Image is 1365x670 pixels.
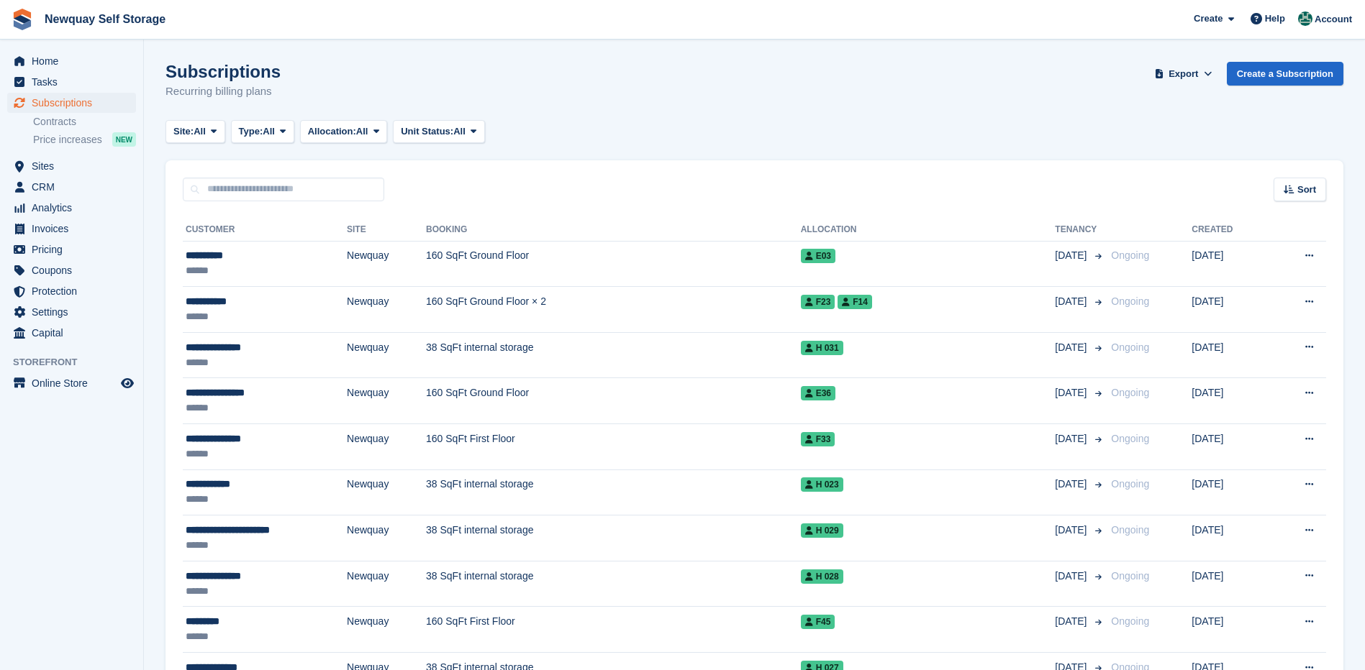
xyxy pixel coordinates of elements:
a: menu [7,93,136,113]
span: Ongoing [1111,341,1149,353]
td: Newquay [347,515,426,561]
td: [DATE] [1192,378,1269,424]
a: menu [7,51,136,71]
td: 160 SqFt First Floor [426,424,801,470]
button: Type: All [231,120,294,144]
h1: Subscriptions [165,62,281,81]
span: [DATE] [1055,523,1089,538]
td: [DATE] [1192,607,1269,653]
span: Sort [1297,183,1316,197]
span: F23 [801,295,835,309]
span: H 031 [801,341,843,355]
span: F45 [801,615,835,629]
span: Analytics [32,198,118,218]
span: Coupons [32,260,118,280]
span: [DATE] [1055,614,1089,629]
span: E03 [801,249,835,263]
span: [DATE] [1055,569,1089,584]
span: Account [1315,12,1352,27]
span: Pricing [32,239,118,260]
th: Tenancy [1055,219,1105,242]
span: F33 [801,432,835,446]
a: Create a Subscription [1227,62,1343,86]
td: [DATE] [1192,287,1269,333]
a: menu [7,302,136,322]
span: Export [1169,67,1198,81]
span: Ongoing [1111,433,1149,444]
button: Unit Status: All [393,120,484,144]
td: [DATE] [1192,241,1269,287]
td: Newquay [347,241,426,287]
th: Created [1192,219,1269,242]
span: Ongoing [1111,295,1149,307]
span: Ongoing [1111,249,1149,261]
td: 160 SqFt Ground Floor [426,241,801,287]
a: Contracts [33,115,136,129]
span: [DATE] [1055,248,1089,263]
span: Invoices [32,219,118,239]
a: menu [7,177,136,197]
td: Newquay [347,287,426,333]
span: [DATE] [1055,477,1089,492]
td: 160 SqFt First Floor [426,607,801,653]
td: 160 SqFt Ground Floor [426,378,801,424]
a: menu [7,198,136,218]
button: Export [1152,62,1215,86]
img: JON [1298,12,1312,26]
a: Price increases NEW [33,132,136,147]
td: 38 SqFt internal storage [426,332,801,378]
p: Recurring billing plans [165,83,281,100]
span: Ongoing [1111,570,1149,582]
a: menu [7,373,136,393]
a: menu [7,239,136,260]
span: [DATE] [1055,340,1089,355]
td: 160 SqFt Ground Floor × 2 [426,287,801,333]
td: [DATE] [1192,424,1269,470]
a: menu [7,281,136,301]
a: Newquay Self Storage [39,7,171,31]
span: Tasks [32,72,118,92]
span: Home [32,51,118,71]
span: Create [1194,12,1223,26]
td: Newquay [347,561,426,607]
span: Settings [32,302,118,322]
a: menu [7,323,136,343]
span: CRM [32,177,118,197]
td: 38 SqFt internal storage [426,561,801,607]
td: Newquay [347,424,426,470]
span: All [356,124,368,139]
a: menu [7,156,136,176]
td: [DATE] [1192,561,1269,607]
th: Booking [426,219,801,242]
button: Allocation: All [300,120,388,144]
span: E36 [801,386,835,400]
th: Site [347,219,426,242]
span: [DATE] [1055,431,1089,446]
span: H 023 [801,477,843,492]
td: Newquay [347,332,426,378]
td: Newquay [347,378,426,424]
span: Protection [32,281,118,301]
span: Sites [32,156,118,176]
span: F14 [838,295,872,309]
span: Ongoing [1111,615,1149,627]
span: All [453,124,466,139]
span: [DATE] [1055,385,1089,400]
a: menu [7,260,136,280]
span: Storefront [13,355,143,370]
span: [DATE] [1055,294,1089,309]
a: menu [7,72,136,92]
td: Newquay [347,469,426,515]
span: All [263,124,275,139]
td: [DATE] [1192,515,1269,561]
span: Ongoing [1111,478,1149,490]
span: Online Store [32,373,118,393]
span: Ongoing [1111,387,1149,398]
span: H 029 [801,523,843,538]
img: stora-icon-8386f47178a22dfd0bd8f6a31ec36ba5ce8667c1dd55bd0f319d3a0aa187defe.svg [12,9,33,30]
span: Unit Status: [401,124,453,139]
td: [DATE] [1192,469,1269,515]
td: 38 SqFt internal storage [426,469,801,515]
span: H 028 [801,569,843,584]
span: Subscriptions [32,93,118,113]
